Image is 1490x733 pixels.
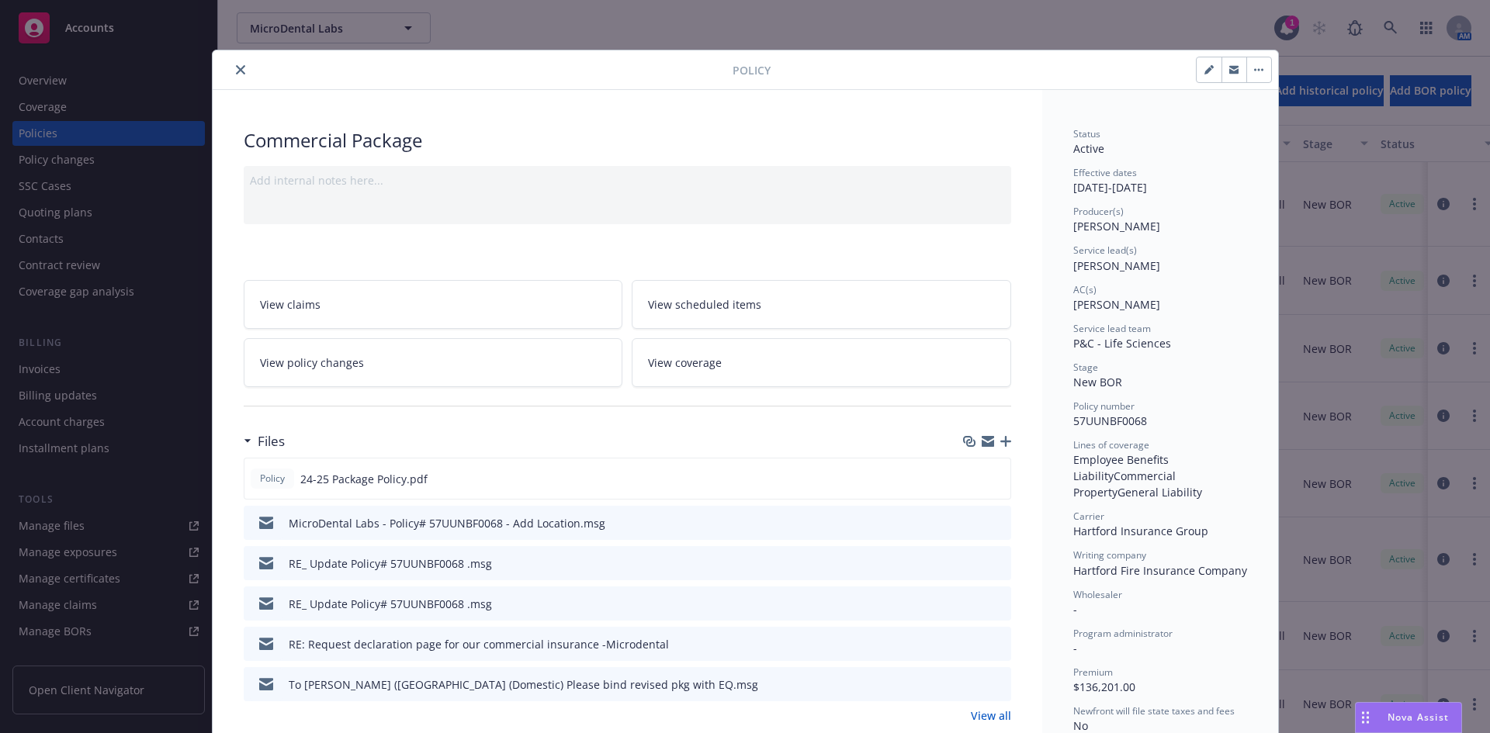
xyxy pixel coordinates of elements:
[1073,548,1146,562] span: Writing company
[1073,141,1104,156] span: Active
[1073,244,1137,257] span: Service lead(s)
[250,172,1005,188] div: Add internal notes here...
[1073,510,1104,523] span: Carrier
[300,471,428,487] span: 24-25 Package Policy.pdf
[966,596,979,612] button: download file
[991,515,1005,531] button: preview file
[244,127,1011,154] div: Commercial Package
[1073,166,1137,179] span: Effective dates
[244,338,623,387] a: View policy changes
[1073,452,1172,483] span: Employee Benefits Liability
[991,676,1005,693] button: preview file
[1073,524,1208,538] span: Hartford Insurance Group
[1073,399,1135,413] span: Policy number
[289,596,492,612] div: RE_ Update Policy# 57UUNBF0068 .msg
[648,296,761,313] span: View scheduled items
[1356,703,1375,732] div: Drag to move
[1073,666,1113,679] span: Premium
[289,636,669,652] div: RE: Request declaration page for our commercial insurance -Microdental
[1073,679,1135,694] span: $136,201.00
[991,636,1005,652] button: preview file
[1073,375,1122,389] span: New BOR
[965,471,978,487] button: download file
[1117,485,1202,500] span: General Liability
[244,431,285,451] div: Files
[289,676,758,693] div: To [PERSON_NAME] ([GEOGRAPHIC_DATA] (Domestic) Please bind revised pkg with EQ.msg
[1073,588,1122,601] span: Wholesaler
[260,296,321,313] span: View claims
[1073,166,1247,195] div: [DATE] - [DATE]
[990,471,1004,487] button: preview file
[966,555,979,572] button: download file
[1073,718,1088,733] span: No
[260,354,364,371] span: View policy changes
[1073,322,1151,335] span: Service lead team
[1073,127,1100,140] span: Status
[1073,283,1097,296] span: AC(s)
[733,62,771,78] span: Policy
[257,472,288,486] span: Policy
[258,431,285,451] h3: Files
[648,354,722,371] span: View coverage
[289,555,492,572] div: RE_ Update Policy# 57UUNBF0068 .msg
[1073,602,1077,617] span: -
[991,555,1005,572] button: preview file
[966,636,979,652] button: download file
[632,338,1011,387] a: View coverage
[1073,297,1160,312] span: [PERSON_NAME]
[1073,205,1124,218] span: Producer(s)
[632,280,1011,329] a: View scheduled items
[1388,711,1449,724] span: Nova Assist
[1073,438,1149,451] span: Lines of coverage
[231,61,250,79] button: close
[1073,704,1235,717] span: Newfront will file state taxes and fees
[1073,258,1160,273] span: [PERSON_NAME]
[1073,413,1147,428] span: 57UUNBF0068
[1073,563,1247,578] span: Hartford Fire Insurance Company
[966,676,979,693] button: download file
[1073,361,1098,374] span: Stage
[991,596,1005,612] button: preview file
[244,280,623,329] a: View claims
[1073,468,1179,500] span: Commercial Property
[1073,641,1077,655] span: -
[1073,336,1171,351] span: P&C - Life Sciences
[1355,702,1462,733] button: Nova Assist
[966,515,979,531] button: download file
[1073,219,1160,233] span: [PERSON_NAME]
[289,515,605,531] div: MicroDental Labs - Policy# 57UUNBF0068 - Add Location.msg
[971,707,1011,724] a: View all
[1073,627,1173,640] span: Program administrator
